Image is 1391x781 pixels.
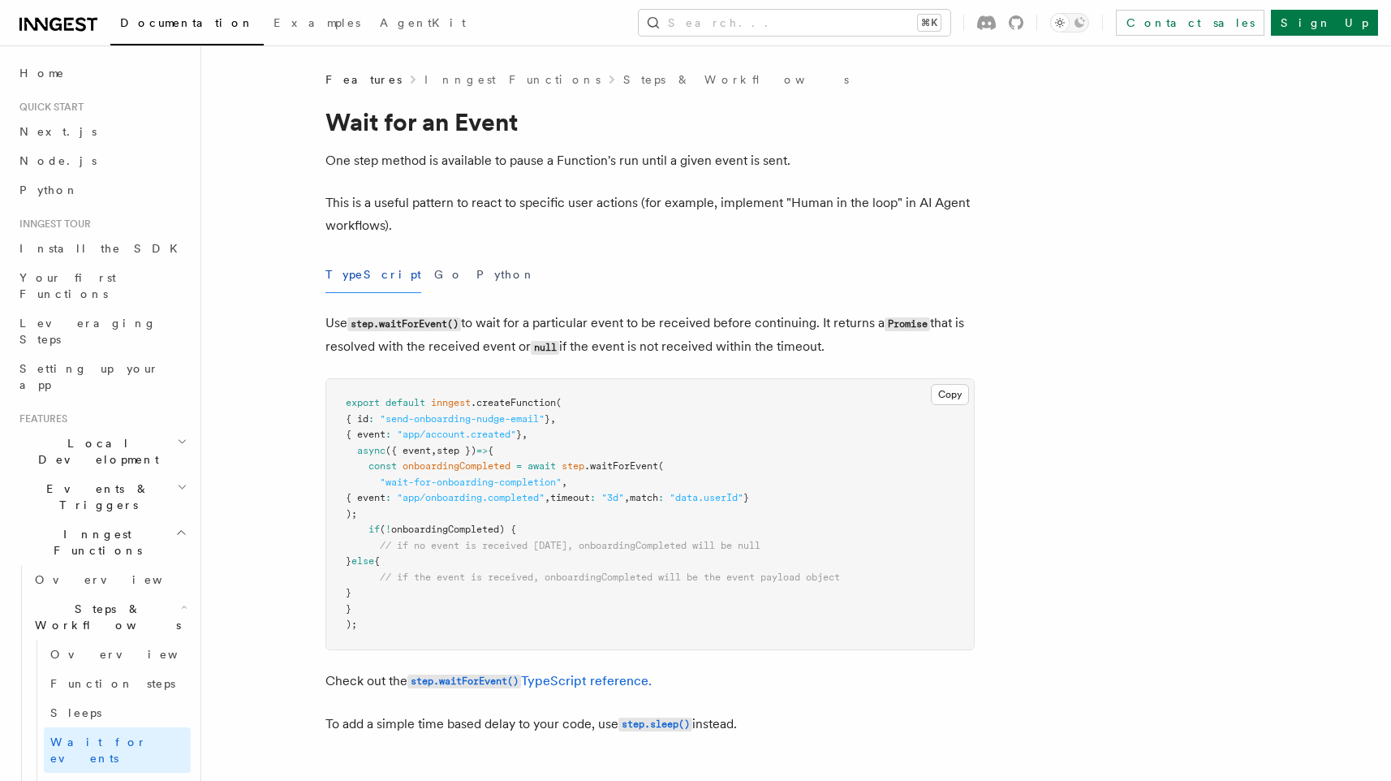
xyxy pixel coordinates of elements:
[13,101,84,114] span: Quick start
[1271,10,1378,36] a: Sign Up
[380,477,562,488] span: "wait-for-onboarding-completion"
[658,492,664,503] span: :
[13,309,191,354] a: Leveraging Steps
[885,317,930,331] code: Promise
[13,412,67,425] span: Features
[437,445,476,456] span: step })
[13,429,191,474] button: Local Development
[385,524,391,535] span: !
[624,492,630,503] span: ,
[13,234,191,263] a: Install the SDK
[431,445,437,456] span: ,
[13,474,191,520] button: Events & Triggers
[325,257,421,293] button: TypeScript
[357,445,385,456] span: async
[325,713,975,736] p: To add a simple time based delay to your code, use instead.
[346,508,357,520] span: );
[346,492,385,503] span: { event
[931,384,969,405] button: Copy
[623,71,849,88] a: Steps & Workflows
[590,492,596,503] span: :
[13,263,191,309] a: Your first Functions
[531,341,559,355] code: null
[658,460,664,472] span: (
[13,218,91,231] span: Inngest tour
[434,257,463,293] button: Go
[385,492,391,503] span: :
[13,175,191,205] a: Python
[630,492,658,503] span: match
[601,492,624,503] span: "3d"
[476,445,488,456] span: =>
[13,354,191,399] a: Setting up your app
[385,397,425,408] span: default
[380,572,840,583] span: // if the event is received, onboardingCompleted will be the event payload object
[545,492,550,503] span: ,
[19,154,97,167] span: Node.js
[380,16,466,29] span: AgentKit
[370,5,476,44] a: AgentKit
[28,594,191,640] button: Steps & Workflows
[550,413,556,425] span: ,
[431,397,471,408] span: inngest
[273,16,360,29] span: Examples
[471,397,556,408] span: .createFunction
[918,15,941,31] kbd: ⌘K
[380,540,760,551] span: // if no event is received [DATE], onboardingCompleted will be null
[28,601,181,633] span: Steps & Workflows
[19,242,187,255] span: Install the SDK
[325,71,402,88] span: Features
[407,675,521,688] code: step.waitForEvent()
[351,555,374,567] span: else
[424,71,601,88] a: Inngest Functions
[368,524,380,535] span: if
[120,16,254,29] span: Documentation
[19,183,79,196] span: Python
[1050,13,1089,32] button: Toggle dark mode
[347,317,461,331] code: step.waitForEvent()
[50,677,175,690] span: Function steps
[528,460,556,472] span: await
[346,429,385,440] span: { event
[545,413,550,425] span: }
[13,117,191,146] a: Next.js
[325,312,975,359] p: Use to wait for a particular event to be received before continuing. It returns a that is resolve...
[325,107,975,136] h1: Wait for an Event
[50,648,217,661] span: Overview
[13,435,177,468] span: Local Development
[407,673,652,688] a: step.waitForEvent()TypeScript reference.
[550,492,590,503] span: timeout
[368,413,374,425] span: :
[374,555,380,567] span: {
[346,555,351,567] span: }
[743,492,749,503] span: }
[639,10,950,36] button: Search...⌘K
[562,460,584,472] span: step
[325,670,975,693] p: Check out the
[368,460,397,472] span: const
[44,698,191,727] a: Sleeps
[19,362,159,391] span: Setting up your app
[44,727,191,773] a: Wait for events
[584,460,658,472] span: .waitForEvent
[385,445,431,456] span: ({ event
[380,413,545,425] span: "send-onboarding-nudge-email"
[397,492,545,503] span: "app/onboarding.completed"
[50,706,101,719] span: Sleeps
[44,669,191,698] a: Function steps
[516,460,522,472] span: =
[13,526,175,559] span: Inngest Functions
[516,429,522,440] span: }
[522,429,528,440] span: ,
[325,149,975,172] p: One step method is available to pause a Function's run until a given event is sent.
[346,397,380,408] span: export
[670,492,743,503] span: "data.userId"
[346,619,357,630] span: );
[346,413,368,425] span: { id
[19,271,116,300] span: Your first Functions
[13,146,191,175] a: Node.js
[19,125,97,138] span: Next.js
[346,587,351,598] span: }
[476,257,536,293] button: Python
[13,520,191,565] button: Inngest Functions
